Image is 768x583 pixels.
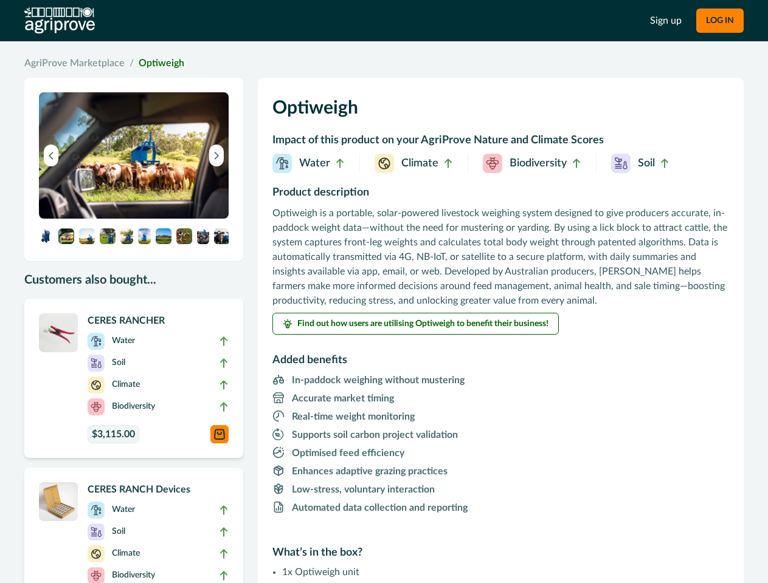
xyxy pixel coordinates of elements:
[401,155,438,172] p: Climate
[156,228,171,244] img: A screenshot of the Ready Graze application showing a 3D map of animal positions
[112,378,140,391] p: Climate
[112,335,135,347] p: Water
[272,92,729,131] h1: Optiweigh
[139,58,184,68] a: Optiweigh
[24,56,125,70] a: AgriProve Marketplace
[39,92,229,219] img: A hand holding a CERES RANCH device
[88,313,229,328] p: CERES RANCHER
[272,131,729,154] h2: Impact of this product on your AgriProve Nature and Climate Scores
[297,319,548,328] span: Find out how users are utilising Optiweigh to benefit their business!
[272,185,729,206] h2: Product description
[197,228,209,244] img: A screenshot of the Ready Graze application showing a 3D map of animal positions
[292,482,435,497] p: Low-stress, voluntary interaction
[138,228,151,244] img: A screenshot of the Ready Graze application showing a 3D map of animal positions
[24,271,243,289] p: Customers also bought...
[79,228,95,244] img: A single CERES RANCH device
[92,427,135,442] span: $3,115.00
[292,446,404,460] p: Optimised feed efficiency
[272,313,559,335] button: Find out how users are utilising Optiweigh to benefit their business!
[292,391,394,406] p: Accurate market timing
[638,155,655,172] p: Soil
[282,565,647,579] li: 1x Optiweigh unit
[510,155,567,172] p: Biodiversity
[214,228,230,244] img: A screenshot of the Ready Graze application showing a 3D map of animal positions
[130,56,134,70] span: /
[44,145,58,166] button: Previous image
[39,482,78,521] img: A box of CERES RANCH devices
[696,9,744,33] button: LOG IN
[112,503,135,516] p: Water
[650,13,682,28] a: Sign up
[272,339,729,372] h2: Added benefits
[292,464,448,479] p: Enhances adaptive grazing practices
[209,145,224,166] button: Next image
[100,228,116,244] img: A box of CERES RANCH devices
[112,356,125,369] p: Soil
[112,547,140,560] p: Climate
[299,155,330,172] p: Water
[292,409,415,424] p: Real-time weight monitoring
[292,428,458,442] p: Supports soil carbon project validation
[292,373,465,387] p: In-paddock weighing without mustering
[112,525,125,538] p: Soil
[120,228,133,244] img: A CERES RANCH device applied to the ear of a cow
[112,400,155,413] p: Biodiversity
[88,482,229,497] p: CERES RANCH Devices
[39,313,78,352] img: A CERES RANCHER APPLICATOR
[176,228,192,244] img: A screenshot of the Ready Graze application showing a 3D map of animal positions
[292,500,468,515] p: Automated data collection and reporting
[24,56,744,70] nav: breadcrumb
[38,228,54,244] img: An Optiweigh unit
[58,228,74,244] img: A hand holding a CERES RANCH device
[112,569,155,582] p: Biodiversity
[272,206,729,308] p: Optiweigh is a portable, solar-powered livestock weighing system designed to give producers accur...
[272,527,729,565] h2: What’s in the box?
[24,7,95,34] img: AgriProve logo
